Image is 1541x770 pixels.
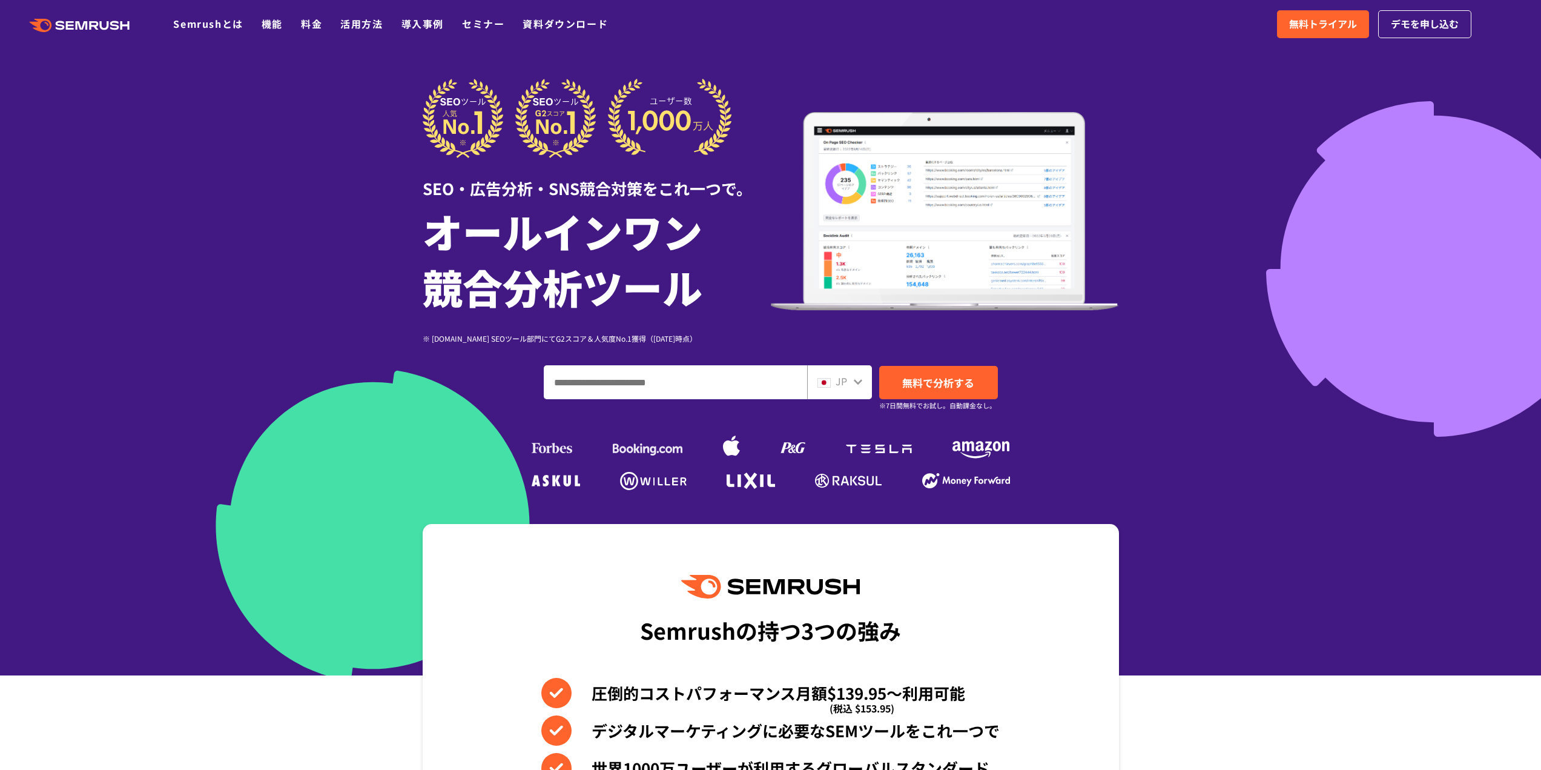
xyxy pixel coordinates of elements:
[879,400,996,411] small: ※7日間無料でお試し。自動課金なし。
[640,608,901,652] div: Semrushの持つ3つの強み
[544,366,807,399] input: ドメイン、キーワードまたはURLを入力してください
[681,575,859,599] img: Semrush
[1277,10,1369,38] a: 無料トライアル
[1378,10,1471,38] a: デモを申し込む
[462,16,504,31] a: セミナー
[836,374,847,388] span: JP
[301,16,322,31] a: 料金
[173,16,243,31] a: Semrushとは
[541,715,1000,746] li: デジタルマーケティングに必要なSEMツールをこれ一つで
[401,16,444,31] a: 導入事例
[1391,16,1459,32] span: デモを申し込む
[902,375,974,390] span: 無料で分析する
[879,366,998,399] a: 無料で分析する
[541,678,1000,708] li: 圧倒的コストパフォーマンス月額$139.95〜利用可能
[340,16,383,31] a: 活用方法
[830,693,894,723] span: (税込 $153.95)
[423,333,771,344] div: ※ [DOMAIN_NAME] SEOツール部門にてG2スコア＆人気度No.1獲得（[DATE]時点）
[523,16,608,31] a: 資料ダウンロード
[1289,16,1357,32] span: 無料トライアル
[262,16,283,31] a: 機能
[423,203,771,314] h1: オールインワン 競合分析ツール
[423,158,771,200] div: SEO・広告分析・SNS競合対策をこれ一つで。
